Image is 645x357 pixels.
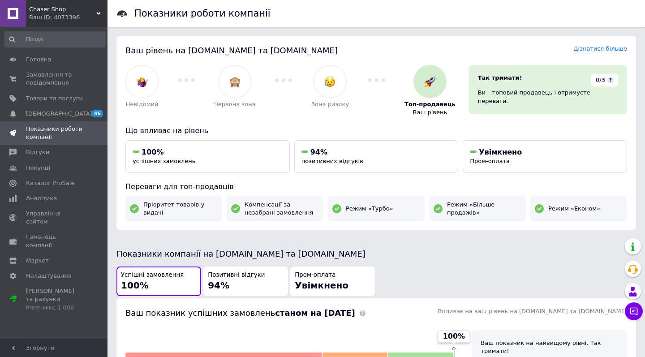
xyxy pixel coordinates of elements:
span: 100% [121,280,149,291]
span: Каталог ProSale [26,179,74,187]
span: Chaser Shop [29,5,96,13]
span: Показники компанії на [DOMAIN_NAME] та [DOMAIN_NAME] [116,249,365,258]
span: Маркет [26,257,49,265]
button: Успішні замовлення100% [116,267,201,297]
span: Відгуки [26,148,49,156]
button: УвімкненоПром-оплата [463,140,627,173]
span: [DEMOGRAPHIC_DATA] [26,110,92,118]
span: Позитивні відгуки [208,271,265,280]
span: Червона зона [214,100,256,108]
div: Ваш показник на найвищому рівні. Так тримати! [481,339,618,355]
span: Що впливає на рівень [125,126,208,135]
span: Режим «Турбо» [346,205,393,213]
button: Пром-оплатаУвімкнено [290,267,375,297]
span: Головна [26,56,51,64]
span: Увімкнено [295,280,348,291]
a: Дізнатися більше [573,45,627,52]
img: :disappointed_relieved: [324,76,335,87]
span: успішних замовлень [133,158,195,164]
button: 100%успішних замовлень [125,140,290,173]
span: Увімкнено [479,148,522,156]
span: Топ-продавець [404,100,456,108]
span: Так тримати! [478,74,522,81]
span: Замовлення та повідомлення [26,71,83,87]
span: Пріоритет товарів у видачі [143,201,218,217]
span: Аналітика [26,194,57,202]
span: Управління сайтом [26,210,83,226]
b: станом на [DATE] [275,308,355,318]
button: Позитивні відгуки94% [203,267,288,297]
span: Невідомий [126,100,159,108]
span: 94% [310,148,327,156]
span: ? [607,77,614,83]
span: Пром-оплата [470,158,510,164]
span: Впливає на ваш рівень на [DOMAIN_NAME] та [DOMAIN_NAME] [438,308,627,314]
span: Режим «Більше продажів» [447,201,521,217]
span: 100% [142,148,163,156]
span: Гаманець компанії [26,233,83,249]
span: Налаштування [26,272,72,280]
span: Переваги для топ-продавців [125,182,234,191]
div: Prom мікс 1 000 [26,304,83,312]
span: Покупці [26,164,50,172]
span: Товари та послуги [26,95,83,103]
span: Ваш рівень на [DOMAIN_NAME] та [DOMAIN_NAME] [125,46,338,55]
span: Показники роботи компанії [26,125,83,141]
button: Чат з покупцем [625,302,643,320]
span: Ваш показник успішних замовлень [125,308,355,318]
img: :rocket: [424,76,435,87]
span: Ваш рівень [413,108,447,116]
span: Пром-оплата [295,271,335,280]
span: позитивних відгуків [301,158,363,164]
span: 46 [92,110,103,117]
div: Ваш ID: 4073396 [29,13,107,22]
img: :woman-shrugging: [137,76,148,87]
h1: Показники роботи компанії [134,8,271,19]
span: Режим «Економ» [548,205,600,213]
span: Компенсації за незабрані замовлення [245,201,319,217]
span: 100% [443,331,465,341]
span: Зона ризику [311,100,349,108]
div: Ви – топовий продавець і отримуєте переваги. [478,89,618,105]
button: 94%позитивних відгуків [294,140,459,173]
img: :see_no_evil: [229,76,241,87]
span: [PERSON_NAME] та рахунки [26,287,83,312]
input: Пошук [4,31,106,47]
span: 94% [208,280,229,291]
div: 0/3 [591,74,618,86]
span: Успішні замовлення [121,271,184,280]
